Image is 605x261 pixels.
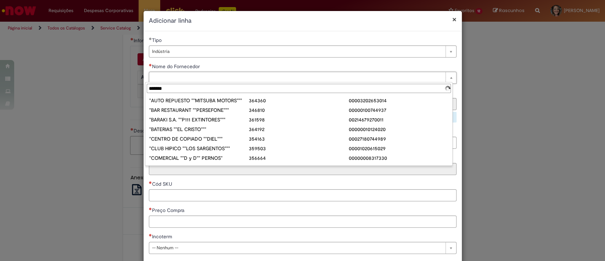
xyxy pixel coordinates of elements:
div: "BATERIAS ""EL CRISTO""" [149,126,249,133]
ul: Nome do Fornecedor [145,94,452,165]
div: "COMERCIAL ""D y D"" PERNOS" [149,154,249,162]
div: 364192 [249,126,348,133]
div: 00000008317330 [349,154,448,162]
div: 364360 [249,97,348,104]
div: 00003202653014 [349,97,448,104]
div: 00000605194012 [349,164,448,171]
div: 346810 [249,107,348,114]
div: 00001020615029 [349,145,448,152]
div: 00000100744937 [349,107,448,114]
div: 364200 [249,164,348,171]
div: 00027180744989 [349,135,448,142]
div: 00000010124020 [349,126,448,133]
div: 359503 [249,145,348,152]
div: "CLUB HIPICO ""LOS SARGENTOS""" [149,145,249,152]
div: "DISTRIBUIDORA ""SARCO GAS""" [149,164,249,171]
div: "AUTO REPUESTO ""MITSUBA MOTORS""" [149,97,249,104]
div: "BAR RESTAURANT ""PERSEFONE""" [149,107,249,114]
div: "BARAKI S.A. ""P111 EXTINTORES""" [149,116,249,123]
div: 356664 [249,154,348,162]
div: "CENTRO DE COPIADO ""DIEL""" [149,135,249,142]
div: 00214679270011 [349,116,448,123]
div: 361598 [249,116,348,123]
div: 354163 [249,135,348,142]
